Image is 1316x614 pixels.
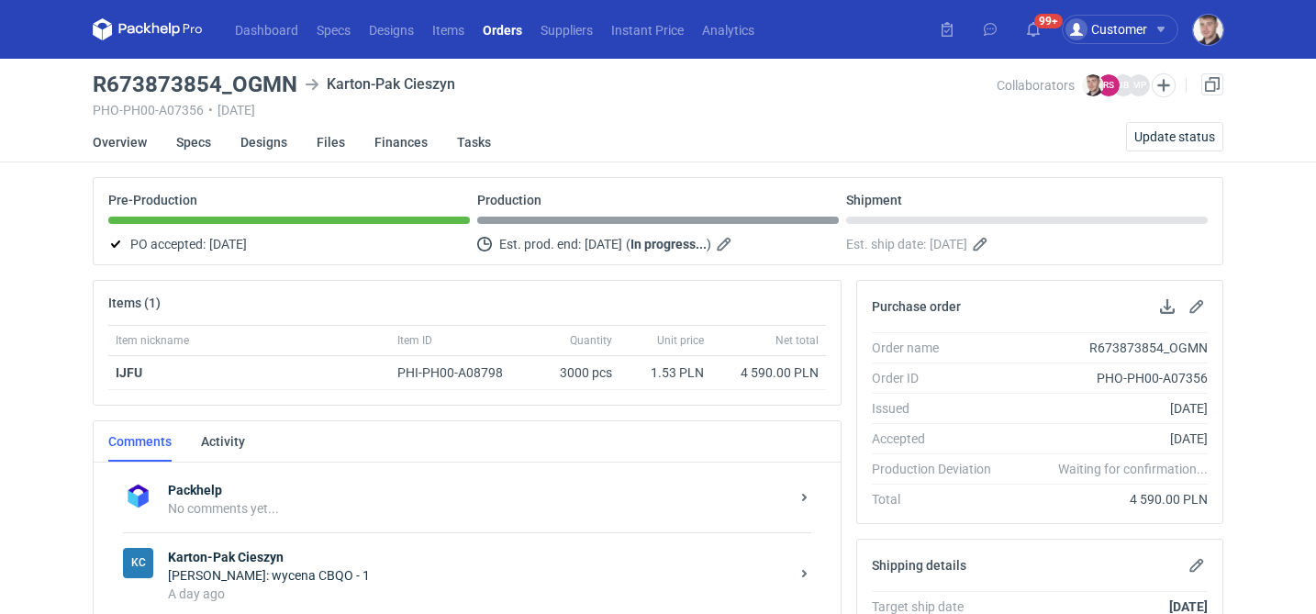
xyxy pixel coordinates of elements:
[1126,122,1223,151] button: Update status
[1169,599,1208,614] strong: [DATE]
[693,18,764,40] a: Analytics
[1006,369,1208,387] div: PHO-PH00-A07356
[168,585,789,603] div: A day ago
[397,363,520,382] div: PHI-PH00-A08798
[108,296,161,310] h2: Items (1)
[1006,339,1208,357] div: R673873854_OGMN
[1006,399,1208,418] div: [DATE]
[1152,73,1176,97] button: Edit collaborators
[374,122,428,162] a: Finances
[707,237,711,251] em: )
[108,421,172,462] a: Comments
[93,73,297,95] h3: R673873854_OGMN
[168,566,789,585] div: [PERSON_NAME]: wycena CBQO - 1
[1065,18,1147,40] div: Customer
[123,548,153,578] div: Karton-Pak Cieszyn
[1006,430,1208,448] div: [DATE]
[1098,74,1120,96] figcaption: RS
[477,193,541,207] p: Production
[715,233,737,255] button: Edit estimated production end date
[168,481,789,499] strong: Packhelp
[397,333,432,348] span: Item ID
[1006,490,1208,508] div: 4 590.00 PLN
[846,193,902,207] p: Shipment
[307,18,360,40] a: Specs
[1156,296,1178,318] button: Download PO
[657,333,704,348] span: Unit price
[1186,296,1208,318] button: Edit purchase order
[123,481,153,511] img: Packhelp
[474,18,531,40] a: Orders
[423,18,474,40] a: Items
[627,363,704,382] div: 1.53 PLN
[116,333,189,348] span: Item nickname
[93,103,997,117] div: PHO-PH00-A07356 [DATE]
[585,233,622,255] span: [DATE]
[116,365,142,380] a: IJFU
[1201,73,1223,95] a: Duplicate
[775,333,819,348] span: Net total
[457,122,491,162] a: Tasks
[872,339,1006,357] div: Order name
[1134,130,1215,143] span: Update status
[570,333,612,348] span: Quantity
[305,73,455,95] div: Karton-Pak Cieszyn
[360,18,423,40] a: Designs
[209,233,247,255] span: [DATE]
[528,356,619,390] div: 3000 pcs
[1082,74,1104,96] img: Maciej Sikora
[1062,15,1193,44] button: Customer
[872,558,966,573] h2: Shipping details
[630,237,707,251] strong: In progress...
[1193,15,1223,45] img: Maciej Sikora
[168,499,789,518] div: No comments yet...
[93,122,147,162] a: Overview
[1128,74,1150,96] figcaption: MP
[602,18,693,40] a: Instant Price
[208,103,213,117] span: •
[168,548,789,566] strong: Karton-Pak Cieszyn
[93,18,203,40] svg: Packhelp Pro
[626,237,630,251] em: (
[1019,15,1048,44] button: 99+
[872,430,1006,448] div: Accepted
[226,18,307,40] a: Dashboard
[240,122,287,162] a: Designs
[846,233,1208,255] div: Est. ship date:
[108,233,470,255] div: PO accepted:
[123,548,153,578] figcaption: KC
[872,490,1006,508] div: Total
[477,233,839,255] div: Est. prod. end:
[1112,74,1134,96] figcaption: JB
[872,399,1006,418] div: Issued
[201,421,245,462] a: Activity
[176,122,211,162] a: Specs
[997,78,1075,93] span: Collaborators
[719,363,819,382] div: 4 590.00 PLN
[872,299,961,314] h2: Purchase order
[872,369,1006,387] div: Order ID
[108,193,197,207] p: Pre-Production
[531,18,602,40] a: Suppliers
[317,122,345,162] a: Files
[930,233,967,255] span: [DATE]
[1186,554,1208,576] button: Edit shipping details
[872,460,1006,478] div: Production Deviation
[971,233,993,255] button: Edit estimated shipping date
[1058,460,1208,478] em: Waiting for confirmation...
